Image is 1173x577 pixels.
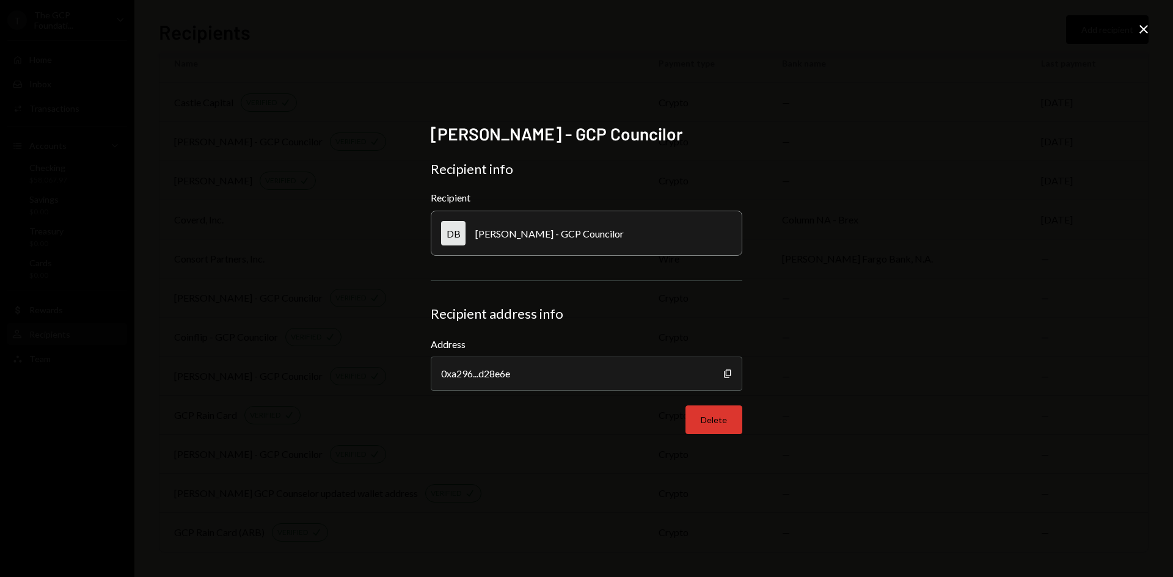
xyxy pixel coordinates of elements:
div: [PERSON_NAME] - GCP Councilor [475,228,624,239]
button: Delete [685,405,742,434]
div: Recipient info [431,161,742,178]
div: 0xa296...d28e6e [431,357,742,391]
label: Address [431,337,742,352]
div: Recipient address info [431,305,742,322]
div: Recipient [431,192,742,203]
h2: [PERSON_NAME] - GCP Councilor [431,122,742,146]
div: DB [441,221,466,245]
